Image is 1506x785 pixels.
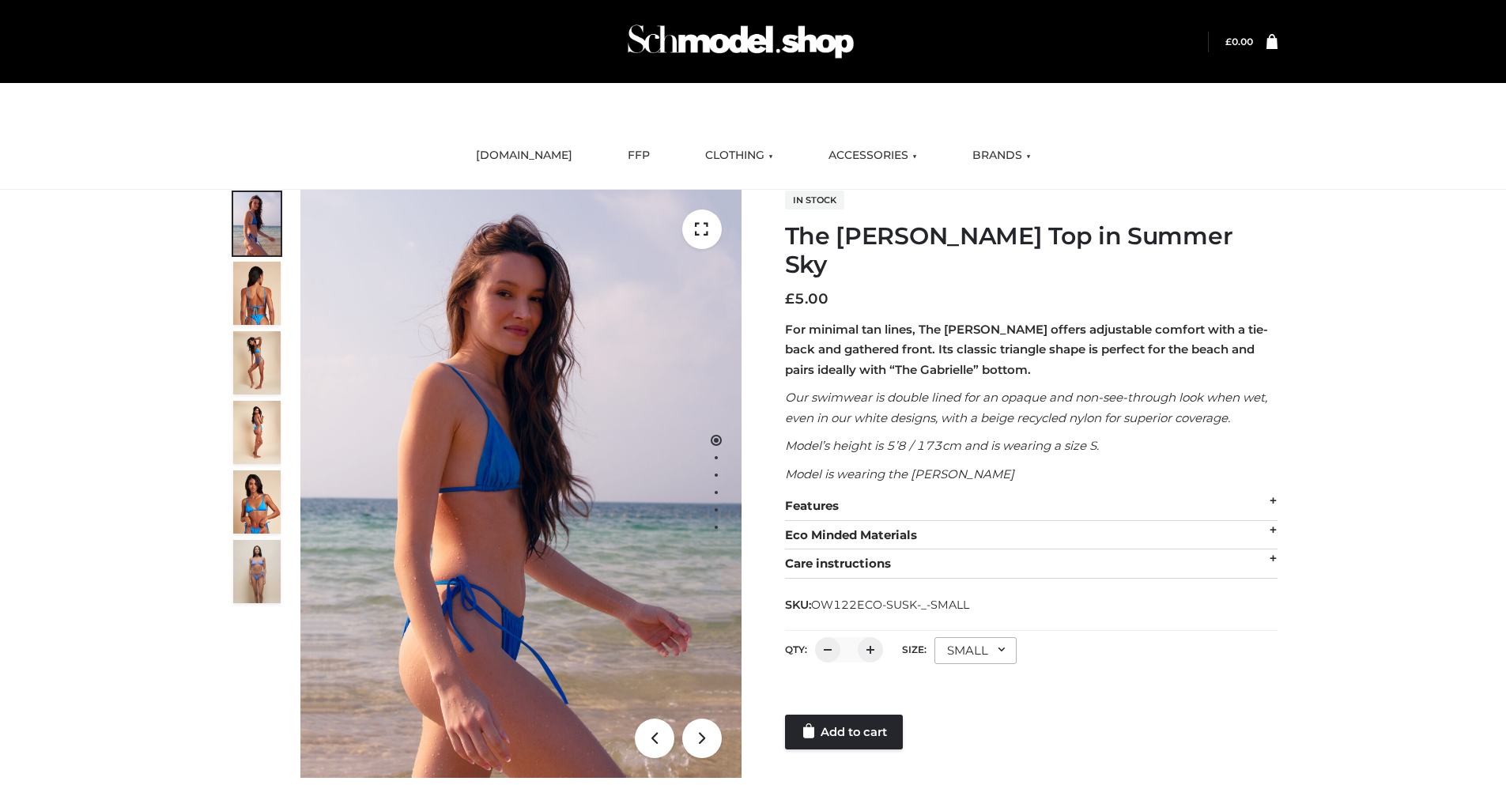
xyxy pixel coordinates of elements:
[785,222,1278,279] h1: The [PERSON_NAME] Top in Summer Sky
[693,138,785,173] a: CLOTHING
[233,262,281,325] img: 5.Alex-top_CN-1-1_1-1.jpg
[785,290,795,308] span: £
[817,138,929,173] a: ACCESSORIES
[233,401,281,464] img: 3.Alex-top_CN-1-1-2.jpg
[934,637,1017,664] div: SMALL
[300,190,742,778] img: 1.Alex-top_SS-1_4464b1e7-c2c9-4e4b-a62c-58381cd673c0 (1)
[785,595,971,614] span: SKU:
[785,466,1014,481] em: Model is wearing the [PERSON_NAME]
[785,492,1278,521] div: Features
[785,521,1278,550] div: Eco Minded Materials
[233,192,281,255] img: 1.Alex-top_SS-1_4464b1e7-c2c9-4e4b-a62c-58381cd673c0-1.jpg
[811,598,969,612] span: OW122ECO-SUSK-_-SMALL
[1225,36,1232,47] span: £
[233,331,281,394] img: 4.Alex-top_CN-1-1-2.jpg
[1225,36,1253,47] a: £0.00
[785,290,828,308] bdi: 5.00
[785,191,844,209] span: In stock
[464,138,584,173] a: [DOMAIN_NAME]
[785,390,1267,425] em: Our swimwear is double lined for an opaque and non-see-through look when wet, even in our white d...
[1225,36,1253,47] bdi: 0.00
[616,138,662,173] a: FFP
[785,643,807,655] label: QTY:
[233,540,281,603] img: SSVC.jpg
[233,470,281,534] img: 2.Alex-top_CN-1-1-2.jpg
[785,549,1278,579] div: Care instructions
[785,715,903,749] a: Add to cart
[902,643,927,655] label: Size:
[961,138,1043,173] a: BRANDS
[622,10,859,73] img: Schmodel Admin 964
[785,438,1099,453] em: Model’s height is 5’8 / 173cm and is wearing a size S.
[785,322,1268,377] strong: For minimal tan lines, The [PERSON_NAME] offers adjustable comfort with a tie-back and gathered f...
